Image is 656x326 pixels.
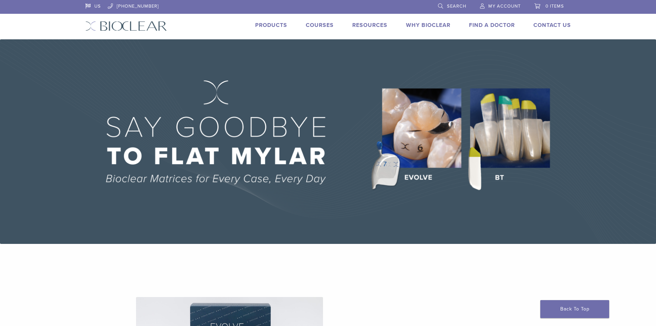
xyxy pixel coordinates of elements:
[540,300,609,318] a: Back To Top
[406,22,450,29] a: Why Bioclear
[306,22,334,29] a: Courses
[352,22,387,29] a: Resources
[533,22,571,29] a: Contact Us
[469,22,515,29] a: Find A Doctor
[85,21,167,31] img: Bioclear
[488,3,521,9] span: My Account
[255,22,287,29] a: Products
[545,3,564,9] span: 0 items
[447,3,466,9] span: Search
